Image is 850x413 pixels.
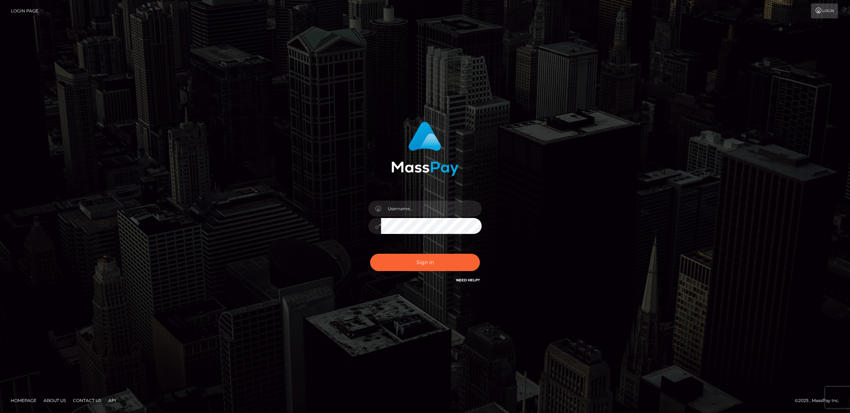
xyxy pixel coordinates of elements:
a: Login [811,4,838,18]
a: Homepage [8,395,39,406]
img: MassPay Login [391,122,459,176]
a: About Us [41,395,69,406]
a: Need Help? [456,278,480,282]
div: © 2025 , MassPay Inc. [795,397,845,405]
button: Sign in [370,254,480,271]
input: Username... [381,201,482,217]
a: API [106,395,119,406]
a: Login Page [11,4,38,18]
a: Contact Us [70,395,104,406]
